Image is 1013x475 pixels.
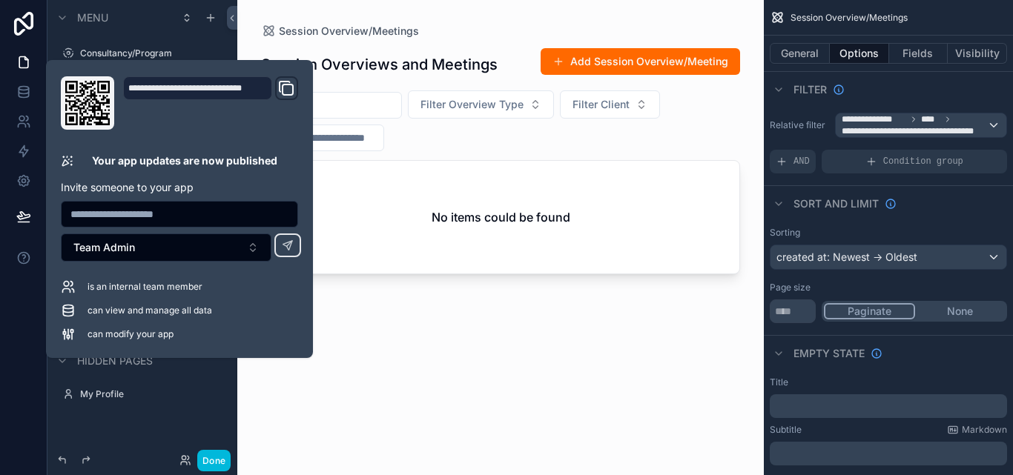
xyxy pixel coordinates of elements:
[830,43,889,64] button: Options
[61,233,271,262] button: Select Button
[770,394,1007,418] div: scrollable content
[77,353,153,368] span: Hidden pages
[770,43,830,64] button: General
[770,282,811,293] label: Page size
[883,156,963,167] span: Condition group
[61,180,298,195] p: Invite someone to your app
[770,442,1007,465] div: scrollable content
[771,245,1006,269] div: created at: Newest -> Oldest
[962,424,1007,436] span: Markdown
[793,196,879,211] span: Sort And Limit
[92,153,277,168] p: Your app updates are now published
[77,10,108,25] span: Menu
[889,43,948,64] button: Fields
[73,240,135,255] span: Team Admin
[791,12,908,24] span: Session Overview/Meetings
[80,47,220,59] label: Consultancy/Program
[947,424,1007,436] a: Markdown
[88,281,202,293] span: is an internal team member
[123,76,298,130] div: Domain and Custom Link
[824,303,915,319] button: Paginate
[88,328,174,340] span: can modify your app
[88,305,212,316] span: can view and manage all data
[915,303,1005,319] button: None
[793,82,827,97] span: Filter
[80,388,220,400] label: My Profile
[770,119,829,131] label: Relative filter
[770,245,1007,270] button: created at: Newest -> Oldest
[197,450,231,471] button: Done
[793,156,810,167] span: AND
[770,227,800,239] label: Sorting
[770,424,802,436] label: Subtitle
[948,43,1007,64] button: Visibility
[770,376,788,388] label: Title
[793,346,865,361] span: Empty state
